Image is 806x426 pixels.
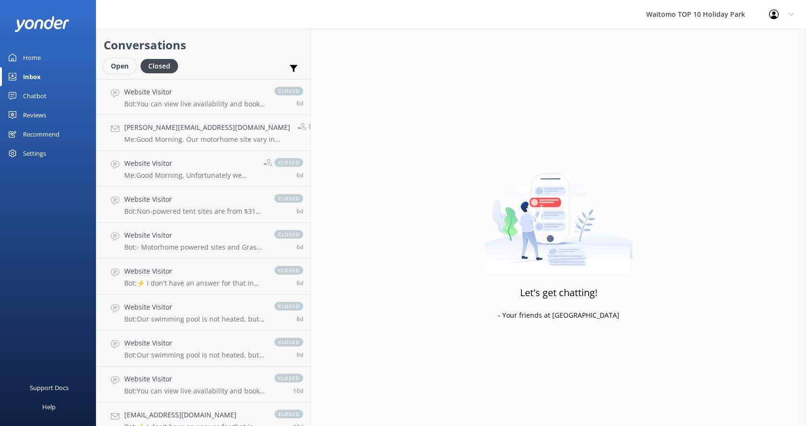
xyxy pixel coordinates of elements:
span: Sep 01 2025 10:51am (UTC +12:00) Pacific/Auckland [296,351,303,359]
p: - Your friends at [GEOGRAPHIC_DATA] [498,310,619,321]
p: Me: Good Morning. Our motorhome site vary in size, but we do have a few that are for motorhome up... [124,135,290,144]
a: Website VisitorBot:⚡ I don't have an answer for that in my knowledge base. Please try and rephras... [96,259,310,295]
h4: Website Visitor [124,266,265,276]
h4: Website Visitor [124,230,265,241]
div: Closed [141,59,178,73]
div: Settings [23,144,46,163]
p: Bot: You can view live availability and book your stay online at [URL][DOMAIN_NAME]. [124,100,265,108]
p: Bot: Non-powered tent sites are from $31 for the first person, with an additional $30 for every e... [124,207,265,216]
span: closed [274,302,303,311]
span: closed [274,230,303,239]
p: Bot: ⚡ I don't have an answer for that in my knowledge base. Please try and rephrase your questio... [124,279,265,288]
a: Closed [141,60,183,71]
a: Website VisitorBot:Our swimming pool is not heated, but our hot tub is set at 39 degrees Celsius.... [96,295,310,331]
h4: [EMAIL_ADDRESS][DOMAIN_NAME] [124,410,265,420]
span: closed [274,266,303,275]
span: Sep 04 2025 07:47am (UTC +12:00) Pacific/Auckland [296,207,303,215]
div: Reviews [23,105,46,125]
a: Website VisitorBot:Non-powered tent sites are from $31 for the first person, with an additional $... [96,187,310,223]
div: Home [23,48,41,67]
span: Aug 31 2025 09:27am (UTC +12:00) Pacific/Auckland [293,387,303,395]
p: Bot: Our swimming pool is not heated, but our hot tub is set at 39 degrees Celsius. [124,315,265,323]
h4: Website Visitor [124,338,265,348]
div: Open [104,59,136,73]
a: Open [104,60,141,71]
h2: Conversations [104,36,303,54]
h3: Let's get chatting! [520,285,597,300]
span: Sep 04 2025 10:08am (UTC +12:00) Pacific/Auckland [296,171,303,179]
p: Bot: - Motorhome powered sites and Grass powered sites are $64 for 2 people per night. - Premium ... [124,243,265,252]
a: Website VisitorBot:- Motorhome powered sites and Grass powered sites are $64 for 2 people per nig... [96,223,310,259]
span: closed [274,158,303,167]
div: Inbox [23,67,41,86]
a: Website VisitorBot:You can view live availability and book your stay online at [URL][DOMAIN_NAME]... [96,367,310,403]
span: closed [308,122,337,131]
a: Website VisitorBot:Our swimming pool is not heated, but our hot tub is set at 39 degrees Celsius.... [96,331,310,367]
span: closed [274,410,303,418]
h4: Website Visitor [124,158,256,169]
span: closed [274,338,303,346]
p: Bot: You can view live availability and book your stay online at [URL][DOMAIN_NAME]. [124,387,265,395]
div: Chatbot [23,86,47,105]
div: Recommend [23,125,59,144]
span: Sep 01 2025 06:49pm (UTC +12:00) Pacific/Auckland [296,315,303,323]
h4: Website Visitor [124,374,265,384]
span: closed [274,374,303,382]
span: Sep 03 2025 10:50pm (UTC +12:00) Pacific/Auckland [296,243,303,251]
img: yonder-white-logo.png [14,16,70,32]
h4: Website Visitor [124,87,265,97]
a: Website VisitorBot:You can view live availability and book your stay online at [URL][DOMAIN_NAME]... [96,79,310,115]
span: closed [274,87,303,95]
a: [PERSON_NAME][EMAIL_ADDRESS][DOMAIN_NAME]Me:Good Morning. Our motorhome site vary in size, but we... [96,115,310,151]
h4: Website Visitor [124,194,265,205]
span: closed [274,194,303,203]
p: Bot: Our swimming pool is not heated, but our hot tub is set at 39 degrees Celsius. [124,351,265,359]
div: Support Docs [30,378,69,397]
span: Sep 03 2025 10:25pm (UTC +12:00) Pacific/Auckland [296,279,303,287]
div: Help [42,397,56,416]
span: Sep 04 2025 01:37pm (UTC +12:00) Pacific/Auckland [296,99,303,107]
h4: Website Visitor [124,302,265,312]
p: Me: Good Morning, Unfortunately we don't have prices for [DATE] just yet. If you send an email to... [124,171,256,180]
img: artwork of a man stealing a conversation from at giant smartphone [485,153,633,273]
h4: [PERSON_NAME][EMAIL_ADDRESS][DOMAIN_NAME] [124,122,290,133]
a: Website VisitorMe:Good Morning, Unfortunately we don't have prices for [DATE] just yet. If you se... [96,151,310,187]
